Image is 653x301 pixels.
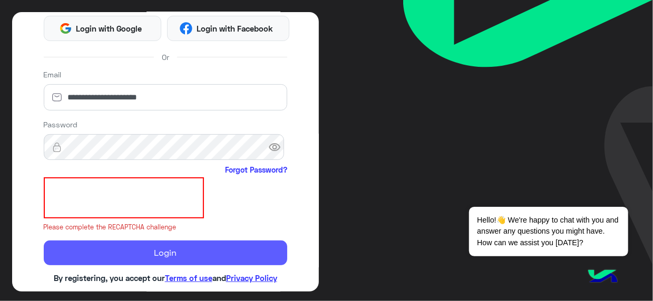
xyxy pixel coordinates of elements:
[180,22,193,35] img: Facebook
[44,16,162,41] button: Login with Google
[44,142,70,153] img: lock
[44,240,287,266] button: Login
[59,22,72,35] img: Google
[225,164,287,175] a: Forgot Password?
[44,69,62,80] label: Email
[54,273,165,283] span: By registering, you accept our
[584,259,621,296] img: hulul-logo.png
[192,23,277,35] span: Login with Facebook
[212,273,226,283] span: and
[469,207,628,256] span: Hello!👋 We're happy to chat with you and answer any questions you might have. How can we assist y...
[44,290,287,300] h6: If you don’t have an account
[44,119,78,130] label: Password
[44,92,70,103] img: email
[268,138,287,157] span: visibility
[44,223,287,233] small: Please complete the RECAPTCHA challenge
[165,273,212,283] a: Terms of use
[167,16,289,41] button: Login with Facebook
[72,23,146,35] span: Login with Google
[226,273,277,283] a: Privacy Policy
[162,52,169,63] span: Or
[207,290,235,300] a: Sign Up
[44,177,204,218] iframe: reCAPTCHA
